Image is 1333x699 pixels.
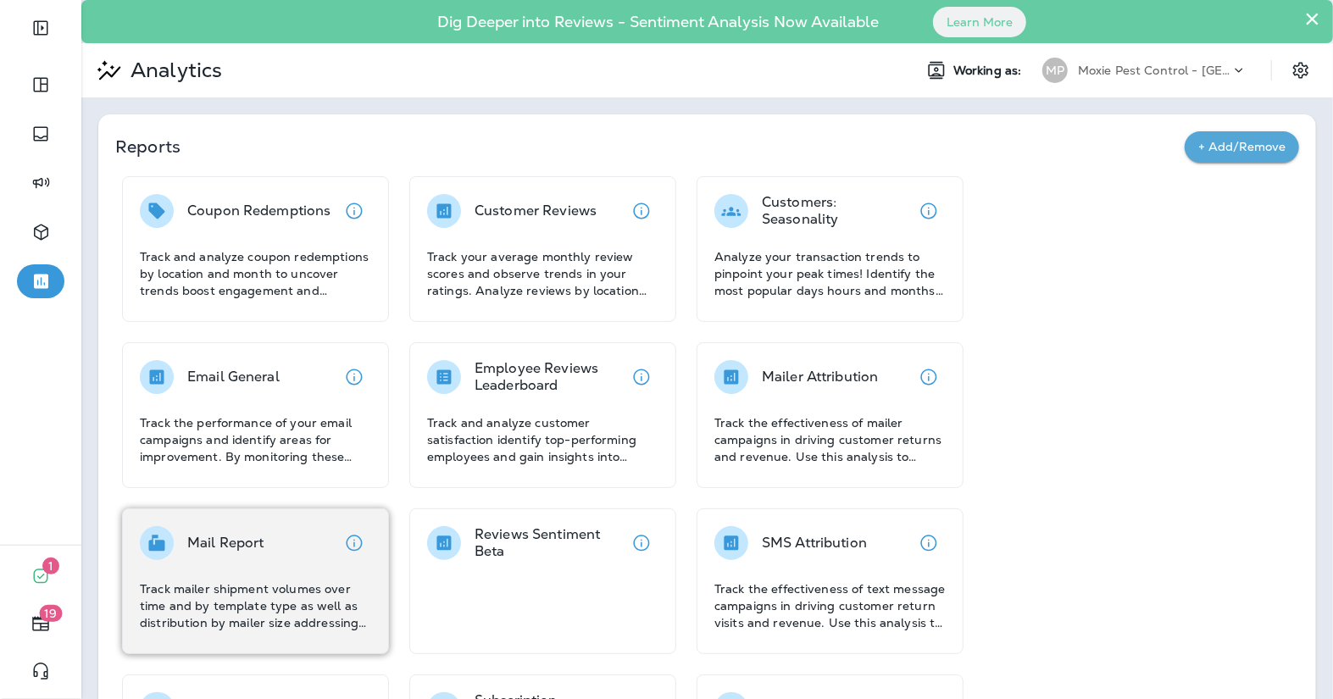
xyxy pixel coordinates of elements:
p: Analyze your transaction trends to pinpoint your peak times! Identify the most popular days hours... [714,248,946,299]
button: Expand Sidebar [17,11,64,45]
p: Dig Deeper into Reviews - Sentiment Analysis Now Available [388,19,928,25]
button: Learn More [933,7,1026,37]
button: + Add/Remove [1185,131,1299,163]
span: Working as: [953,64,1025,78]
p: Email General [187,369,280,386]
button: View details [337,360,371,394]
p: Track and analyze customer satisfaction identify top-performing employees and gain insights into ... [427,414,658,465]
p: Reports [115,135,1185,158]
button: View details [912,526,946,560]
p: Reviews Sentiment Beta [475,526,625,560]
p: Coupon Redemptions [187,202,331,219]
p: Analytics [124,58,222,83]
p: Track mailer shipment volumes over time and by template type as well as distribution by mailer si... [140,580,371,631]
button: 19 [17,607,64,641]
button: View details [912,360,946,394]
p: Track your average monthly review scores and observe trends in your ratings. Analyze reviews by l... [427,248,658,299]
button: View details [337,526,371,560]
button: View details [625,526,658,560]
span: 19 [40,605,63,622]
button: Close [1304,5,1320,32]
p: Mailer Attribution [762,369,879,386]
p: Customers: Seasonality [762,194,912,228]
button: Settings [1286,55,1316,86]
p: Track the effectiveness of text message campaigns in driving customer return visits and revenue. ... [714,580,946,631]
button: View details [625,360,658,394]
p: Mail Report [187,535,264,552]
p: Moxie Pest Control - [GEOGRAPHIC_DATA] [1078,64,1230,77]
p: Track the performance of your email campaigns and identify areas for improvement. By monitoring t... [140,414,371,465]
p: Customer Reviews [475,202,597,219]
button: View details [912,194,946,228]
button: View details [337,194,371,228]
button: View details [625,194,658,228]
p: Track and analyze coupon redemptions by location and month to uncover trends boost engagement and... [140,248,371,299]
p: Track the effectiveness of mailer campaigns in driving customer returns and revenue. Use this ana... [714,414,946,465]
button: 1 [17,559,64,593]
span: 1 [42,558,59,574]
p: SMS Attribution [762,535,867,552]
p: Employee Reviews Leaderboard [475,360,625,394]
div: MP [1042,58,1068,83]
